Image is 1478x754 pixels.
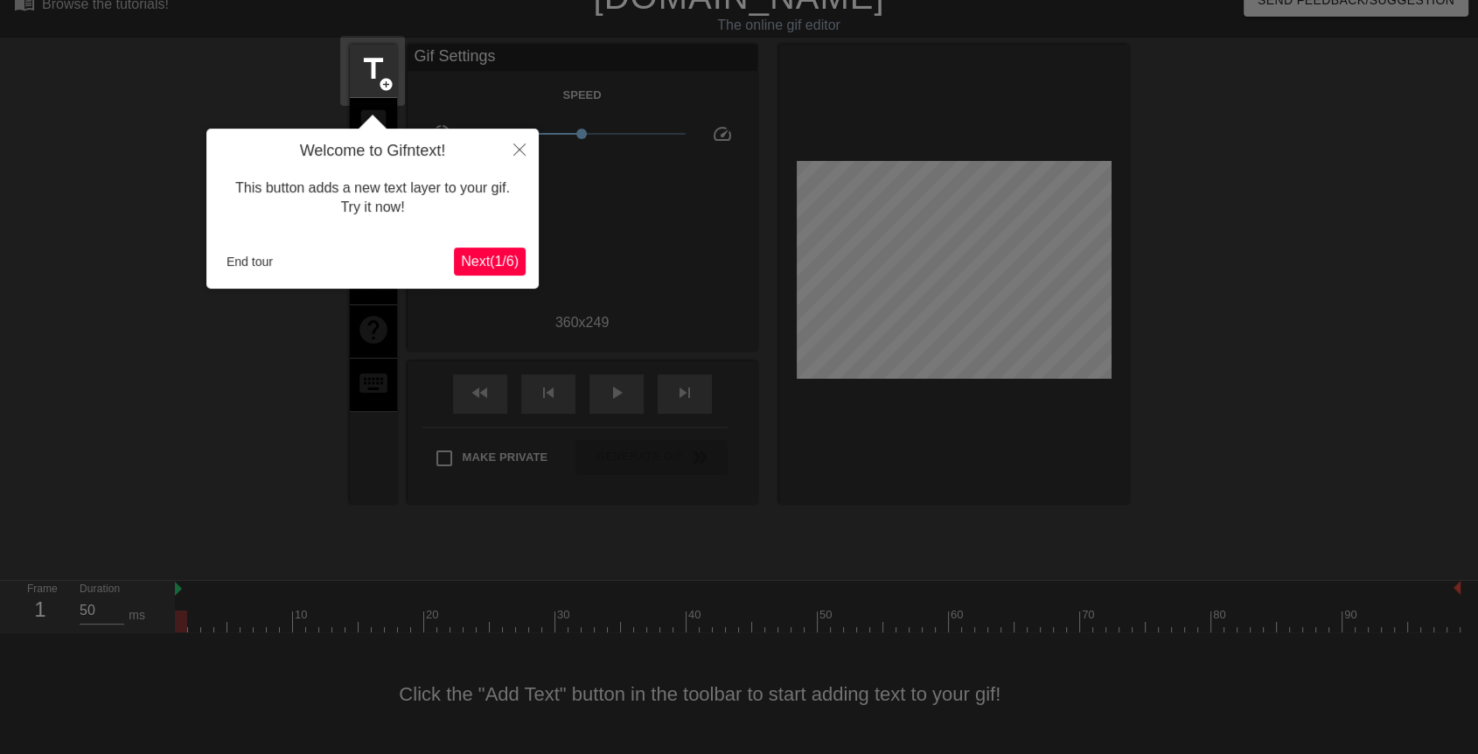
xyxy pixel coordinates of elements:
[220,161,526,235] div: This button adds a new text layer to your gif. Try it now!
[461,254,519,269] span: Next ( 1 / 6 )
[454,248,526,276] button: Next
[500,129,539,169] button: Close
[220,248,280,275] button: End tour
[220,142,526,161] h4: Welcome to Gifntext!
